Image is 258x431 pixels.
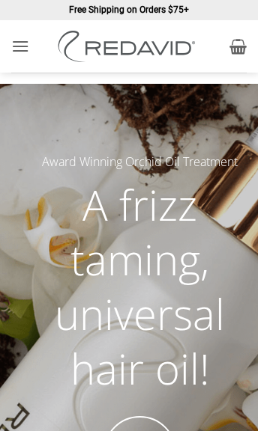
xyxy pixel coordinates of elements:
a: Menu [11,28,29,64]
h5: Award Winning Orchid Oil Treatment [33,153,247,172]
strong: Free Shipping on Orders $75+ [69,4,189,15]
a: View cart [229,30,247,63]
h2: A frizz taming, universal hair oil! [33,177,247,395]
img: REDAVID Salon Products | United States [54,31,204,62]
